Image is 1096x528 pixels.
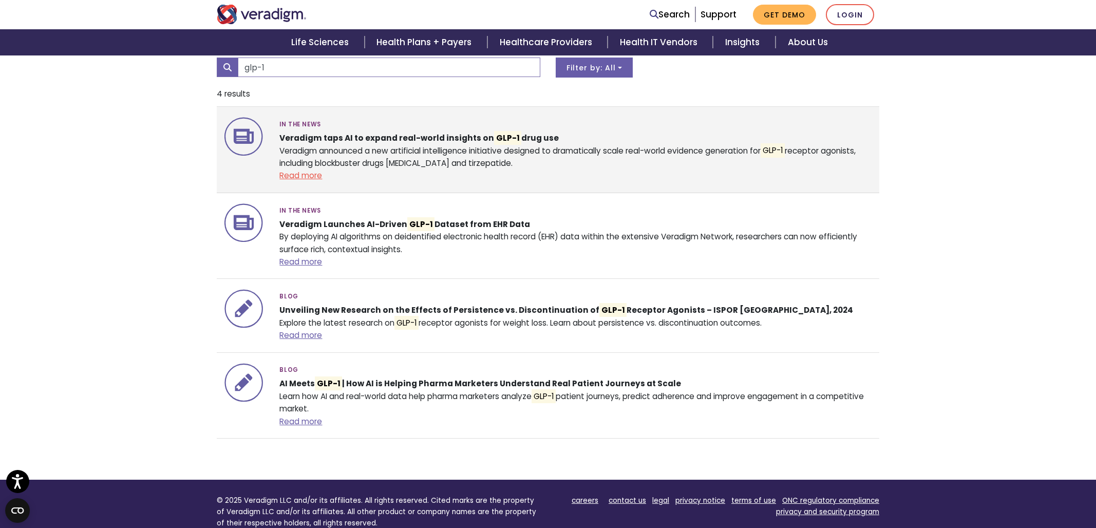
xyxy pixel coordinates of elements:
span: In the News [279,203,320,218]
a: Read more [279,170,322,181]
a: careers [572,496,598,505]
span: Blog [279,363,298,378]
a: Insights [713,29,775,55]
strong: Unveiling New Research on the Effects of Persistence vs. Discontinuation of Receptor Agonists – I... [279,303,853,317]
a: Health IT Vendors [608,29,713,55]
strong: AI Meets | How AI is Helping Pharma Marketers Understand Real Patient Journeys at Scale [279,376,681,390]
img: icon-search-insights-blog-posts.svg [224,289,263,328]
a: terms of use [731,496,776,505]
img: icon-search-insights-blog-posts.svg [224,363,263,402]
a: privacy notice [675,496,725,505]
input: Search [238,58,540,77]
a: Get Demo [753,5,816,25]
mark: GLP-1 [407,217,434,231]
a: Read more [279,330,322,341]
a: Healthcare Providers [487,29,608,55]
img: icon-search-insights-press-releases.svg [224,117,263,156]
div: By deploying AI algorithms on deidentified electronic health record (EHR) data within the extensi... [272,203,879,269]
a: Read more [279,416,322,427]
button: Filter by: All [556,58,633,78]
mark: GLP-1 [315,376,342,390]
a: Health Plans + Payers [365,29,487,55]
a: ONC regulatory compliance [782,496,879,505]
a: About Us [776,29,840,55]
button: Open CMP widget [5,498,30,523]
strong: Veradigm taps AI to expand real-world insights on drug use [279,131,558,145]
mark: GLP-1 [599,303,626,317]
mark: GLP-1 [761,143,784,157]
mark: GLP-1 [494,131,521,145]
mark: GLP-1 [394,316,418,330]
a: Support [701,8,736,21]
div: Veradigm announced a new artificial intelligence initiative designed to dramatically scale real-w... [272,117,879,182]
a: Read more [279,256,322,267]
img: icon-search-insights-press-releases.svg [224,203,263,242]
img: Veradigm logo [217,5,307,24]
div: Explore the latest research on receptor agonists for weight loss. Learn about persistence vs. dis... [272,289,879,342]
iframe: Drift Chat Widget [900,455,1084,516]
a: Login [826,4,874,25]
span: In the News [279,117,320,132]
a: privacy and security program [776,507,879,517]
a: legal [652,496,669,505]
mark: GLP-1 [532,389,555,403]
div: Learn how AI and real-world data help pharma marketers analyze patient journeys, predict adherenc... [272,363,879,428]
a: contact us [609,496,646,505]
li: 4 results [217,82,879,107]
a: Search [650,8,690,22]
span: Blog [279,289,298,304]
a: Life Sciences [279,29,364,55]
strong: Veradigm Launches AI-Driven Dataset from EHR Data [279,217,530,231]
